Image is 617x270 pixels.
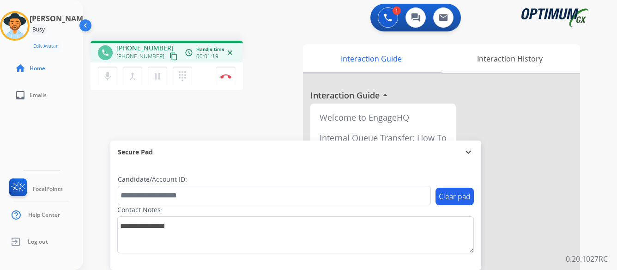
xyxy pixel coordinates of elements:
[196,46,224,53] span: Handle time
[102,71,113,82] mat-icon: mic
[117,205,163,215] label: Contact Notes:
[436,188,474,205] button: Clear pad
[101,49,109,57] mat-icon: phone
[118,147,153,157] span: Secure Pad
[28,238,48,245] span: Log out
[196,53,218,60] span: 00:01:19
[177,71,188,82] mat-icon: dialpad
[116,53,164,60] span: [PHONE_NUMBER]
[30,41,61,51] button: Edit Avatar
[116,43,174,53] span: [PHONE_NUMBER]
[463,147,474,158] mat-icon: expand_more
[185,49,193,57] mat-icon: access_time
[7,178,63,200] a: FocalPoints
[439,44,580,73] div: Interaction History
[303,44,439,73] div: Interaction Guide
[566,253,608,264] p: 0.20.1027RC
[314,107,452,128] div: Welcome to EngageHQ
[30,13,90,24] h3: [PERSON_NAME]
[314,128,452,148] div: Internal Queue Transfer: How To
[2,13,28,39] img: avatar
[220,74,231,79] img: control
[393,6,401,15] div: 1
[15,63,26,74] mat-icon: home
[152,71,163,82] mat-icon: pause
[118,175,187,184] label: Candidate/Account ID:
[30,65,45,72] span: Home
[15,90,26,101] mat-icon: inbox
[30,24,48,35] div: Busy
[169,52,178,61] mat-icon: content_copy
[30,92,47,99] span: Emails
[28,211,60,219] span: Help Center
[127,71,138,82] mat-icon: merge_type
[33,185,63,193] span: FocalPoints
[226,49,234,57] mat-icon: close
